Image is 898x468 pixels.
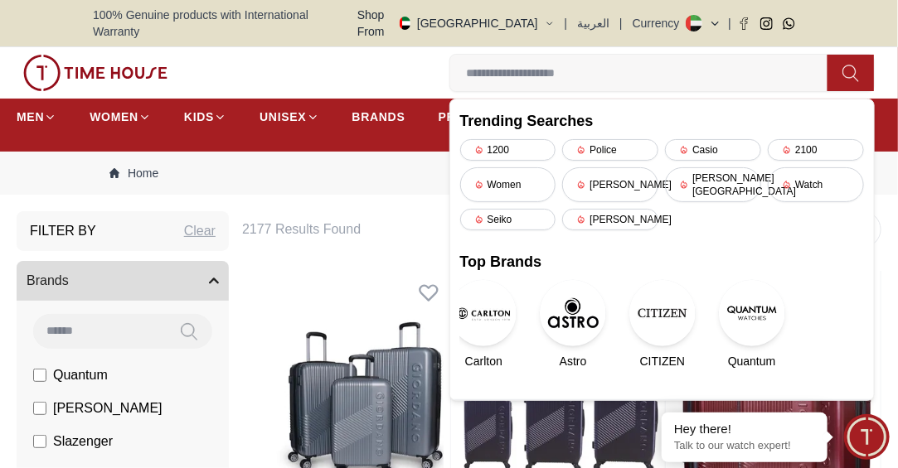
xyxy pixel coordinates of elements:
p: Talk to our watch expert! [674,439,815,453]
span: Brands [27,271,69,291]
span: Slazenger [53,432,113,451]
div: Police [562,139,658,161]
a: CITIZENCITIZEN [638,280,687,369]
a: AstroAstro [549,280,597,369]
span: | [619,15,623,31]
button: Brands [17,261,229,301]
span: Astro [560,353,587,369]
span: | [565,15,568,31]
a: PROMOTIONS [439,102,536,132]
span: MEN [17,109,44,125]
a: Facebook [738,17,750,30]
div: Currency [633,15,687,31]
img: Carlton [450,280,517,346]
div: [PERSON_NAME][GEOGRAPHIC_DATA] [665,167,761,202]
div: Women [460,167,556,202]
img: CITIZEN [629,280,696,346]
span: Quantum [53,365,108,385]
a: Instagram [760,17,773,30]
h6: 2177 Results Found [242,220,681,239]
button: Shop From[GEOGRAPHIC_DATA] [348,7,554,40]
div: Watch [768,167,864,202]
img: Astro [540,280,606,346]
div: 2100 [768,139,864,161]
div: Seiko [460,209,556,230]
button: العربية [577,15,609,31]
nav: Breadcrumb [93,152,805,195]
span: PROMOTIONS [439,109,524,125]
a: UNISEX [260,102,318,132]
h2: Trending Searches [460,109,865,133]
a: WOMEN [90,102,151,132]
a: QuantumQuantum [728,280,776,369]
span: UNISEX [260,109,306,125]
span: 100% Genuine products with International Warranty [93,7,348,40]
img: United Arab Emirates [400,17,410,30]
span: | [728,15,731,31]
span: CITIZEN [640,353,685,369]
a: Whatsapp [783,17,795,30]
span: BRANDS [352,109,405,125]
img: ... [23,55,167,91]
div: Casio [665,139,761,161]
span: KIDS [184,109,214,125]
div: [PERSON_NAME] [562,209,658,230]
span: [PERSON_NAME] [53,398,163,418]
input: [PERSON_NAME] [33,402,46,415]
a: Home [109,165,158,181]
div: Chat Widget [844,414,890,460]
a: BRANDS [352,102,405,132]
a: KIDS [184,102,226,132]
div: Hey there! [674,421,815,437]
div: [PERSON_NAME] [562,167,658,202]
h3: Filter By [30,221,96,241]
div: Clear [184,221,216,241]
input: Slazenger [33,435,46,448]
h2: Top Brands [460,250,865,273]
img: Quantum [719,280,785,346]
input: Quantum [33,369,46,382]
span: Carlton [465,353,502,369]
span: Quantum [728,353,776,369]
a: MEN [17,102,56,132]
div: 1200 [460,139,556,161]
a: CarltonCarlton [460,280,508,369]
span: WOMEN [90,109,138,125]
